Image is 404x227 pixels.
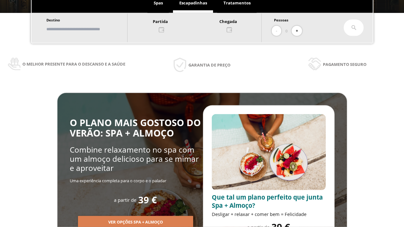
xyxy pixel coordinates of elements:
[138,195,157,205] span: 39 €
[78,219,193,225] a: Ver opções Spa + Almoço
[292,26,302,36] button: +
[274,18,288,22] span: Pessoas
[70,178,166,183] span: Uma experiência completa para o corpo e o paladar
[70,144,199,173] span: Combine relaxamento no spa com um almoço delicioso para se mimar e aproveitar
[108,219,163,225] span: Ver opções Spa + Almoço
[70,116,201,139] span: O PLANO MAIS GOSTOSO DO VERÃO: SPA + ALMOÇO
[212,114,326,190] img: promo-sprunch.ElVl7oUD.webp
[22,61,125,67] span: O melhor presente para o descanso e a saúde
[285,27,288,34] span: 0
[46,18,60,22] span: Destino
[188,61,230,68] span: Garantia de preço
[212,211,306,217] span: Desligar + relaxar + comer bem = Felicidade
[323,61,366,68] span: Pagamento seguro
[114,197,136,203] span: a partir de
[212,193,323,210] span: Que tal um plano perfeito que junta Spa + Almoço?
[272,26,281,36] button: -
